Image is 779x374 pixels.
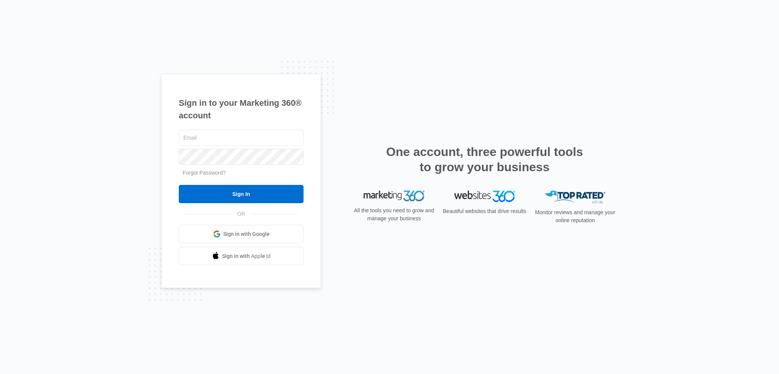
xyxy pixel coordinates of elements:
[454,191,515,202] img: Websites 360
[533,208,618,224] p: Monitor reviews and manage your online reputation
[179,225,304,243] a: Sign in with Google
[222,252,271,260] span: Sign in with Apple Id
[384,144,585,175] h2: One account, three powerful tools to grow your business
[364,191,424,201] img: Marketing 360
[232,210,251,218] span: OR
[223,230,270,238] span: Sign in with Google
[183,170,226,176] a: Forgot Password?
[179,185,304,203] input: Sign In
[179,97,304,122] h1: Sign in to your Marketing 360® account
[545,191,606,203] img: Top Rated Local
[179,130,304,146] input: Email
[179,247,304,265] a: Sign in with Apple Id
[442,207,527,215] p: Beautiful websites that drive results
[351,207,437,223] p: All the tools you need to grow and manage your business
